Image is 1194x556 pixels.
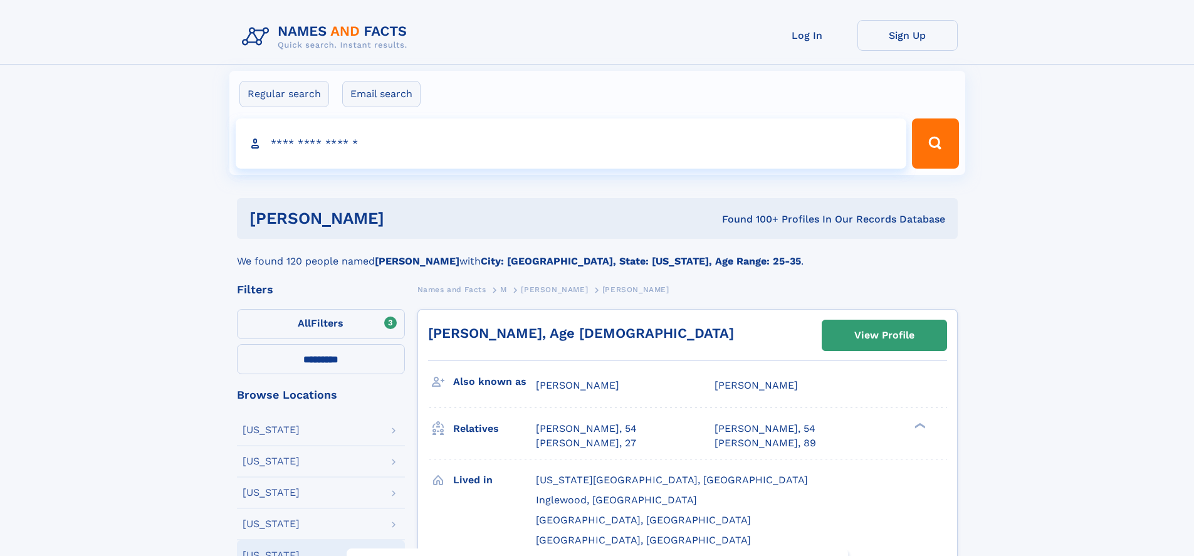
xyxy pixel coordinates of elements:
a: [PERSON_NAME], 54 [536,422,637,436]
input: search input [236,118,907,169]
div: [US_STATE] [243,519,300,529]
a: Log In [757,20,857,51]
a: View Profile [822,320,946,350]
h3: Also known as [453,371,536,392]
div: [US_STATE] [243,456,300,466]
a: [PERSON_NAME], 27 [536,436,636,450]
div: View Profile [854,321,914,350]
span: [PERSON_NAME] [536,379,619,391]
span: [GEOGRAPHIC_DATA], [GEOGRAPHIC_DATA] [536,534,751,546]
span: [GEOGRAPHIC_DATA], [GEOGRAPHIC_DATA] [536,514,751,526]
h1: [PERSON_NAME] [249,211,553,226]
div: We found 120 people named with . [237,239,958,269]
span: Inglewood, [GEOGRAPHIC_DATA] [536,494,697,506]
div: Filters [237,284,405,295]
img: Logo Names and Facts [237,20,417,54]
a: [PERSON_NAME], 54 [715,422,815,436]
div: Found 100+ Profiles In Our Records Database [553,212,945,226]
span: [US_STATE][GEOGRAPHIC_DATA], [GEOGRAPHIC_DATA] [536,474,808,486]
b: City: [GEOGRAPHIC_DATA], State: [US_STATE], Age Range: 25-35 [481,255,801,267]
a: [PERSON_NAME], Age [DEMOGRAPHIC_DATA] [428,325,734,341]
h3: Relatives [453,418,536,439]
a: Names and Facts [417,281,486,297]
div: Browse Locations [237,389,405,401]
h3: Lived in [453,469,536,491]
label: Regular search [239,81,329,107]
span: [PERSON_NAME] [602,285,669,294]
a: [PERSON_NAME] [521,281,588,297]
span: M [500,285,507,294]
label: Filters [237,309,405,339]
a: Sign Up [857,20,958,51]
div: [US_STATE] [243,425,300,435]
span: [PERSON_NAME] [715,379,798,391]
div: ❯ [911,422,926,430]
button: Search Button [912,118,958,169]
span: [PERSON_NAME] [521,285,588,294]
span: All [298,317,311,329]
b: [PERSON_NAME] [375,255,459,267]
div: [US_STATE] [243,488,300,498]
a: M [500,281,507,297]
label: Email search [342,81,421,107]
a: [PERSON_NAME], 89 [715,436,816,450]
